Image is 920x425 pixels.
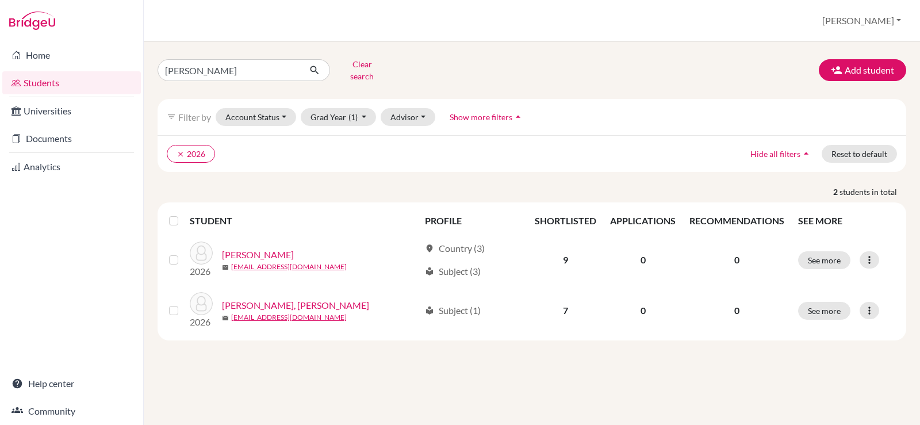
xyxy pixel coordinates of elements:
button: See more [798,302,850,320]
td: 9 [528,235,603,285]
span: local_library [425,267,434,276]
p: 2026 [190,315,213,329]
p: 0 [689,253,784,267]
td: 0 [603,285,683,336]
img: Bridge-U [9,12,55,30]
a: Students [2,71,141,94]
span: mail [222,264,229,271]
span: (1) [348,112,358,122]
th: SHORTLISTED [528,207,603,235]
a: [EMAIL_ADDRESS][DOMAIN_NAME] [231,262,347,272]
span: mail [222,315,229,321]
td: 7 [528,285,603,336]
a: Help center [2,372,141,395]
i: arrow_drop_up [512,111,524,122]
th: APPLICATIONS [603,207,683,235]
i: arrow_drop_up [800,148,812,159]
span: Hide all filters [750,149,800,159]
button: Reset to default [822,145,897,163]
i: clear [177,150,185,158]
div: Country (3) [425,242,485,255]
span: location_on [425,244,434,253]
button: clear2026 [167,145,215,163]
a: Analytics [2,155,141,178]
span: local_library [425,306,434,315]
button: Hide all filtersarrow_drop_up [741,145,822,163]
span: students in total [839,186,906,198]
th: PROFILE [418,207,528,235]
a: Community [2,400,141,423]
button: Clear search [330,55,394,85]
th: SEE MORE [791,207,902,235]
a: Documents [2,127,141,150]
img: SELIM, Hassan Mahmoud [190,292,213,315]
button: Grad Year(1) [301,108,377,126]
button: Add student [819,59,906,81]
span: Filter by [178,112,211,122]
a: [EMAIL_ADDRESS][DOMAIN_NAME] [231,312,347,323]
div: Subject (3) [425,265,481,278]
p: 2026 [190,265,213,278]
button: Advisor [381,108,435,126]
td: 0 [603,235,683,285]
input: Find student by name... [158,59,300,81]
a: Universities [2,99,141,122]
th: STUDENT [190,207,418,235]
a: Home [2,44,141,67]
th: RECOMMENDATIONS [683,207,791,235]
i: filter_list [167,112,176,121]
a: [PERSON_NAME] [222,248,294,262]
button: Account Status [216,108,296,126]
p: 0 [689,304,784,317]
strong: 2 [833,186,839,198]
div: Subject (1) [425,304,481,317]
button: See more [798,251,850,269]
a: [PERSON_NAME], [PERSON_NAME] [222,298,369,312]
img: NASSER, Selim Khaled [190,242,213,265]
button: [PERSON_NAME] [817,10,906,32]
button: Show more filtersarrow_drop_up [440,108,534,126]
span: Show more filters [450,112,512,122]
